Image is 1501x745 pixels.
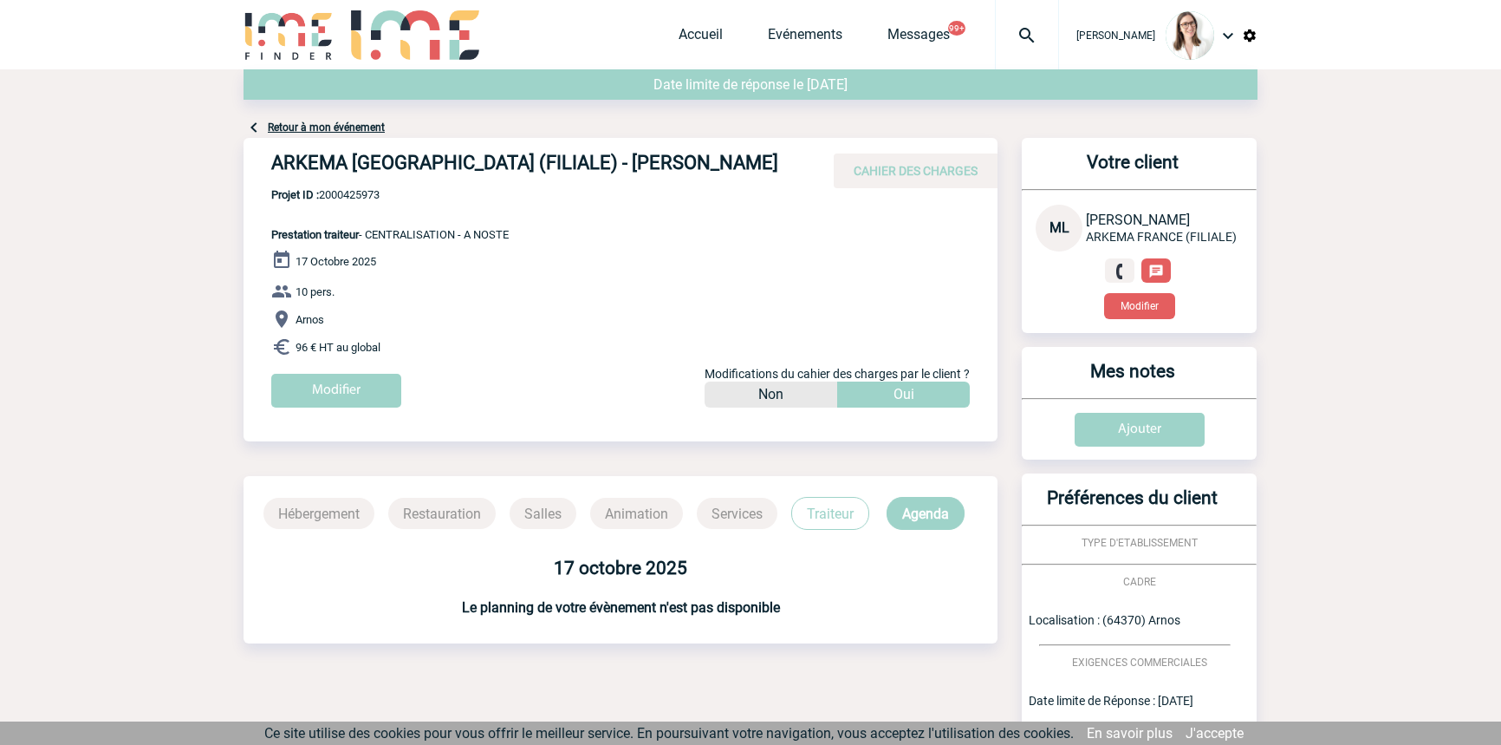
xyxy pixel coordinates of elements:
[268,121,385,134] a: Retour à mon événement
[296,341,380,354] span: 96 € HT au global
[1072,657,1207,669] span: EXIGENCES COMMERCIALES
[244,599,997,616] h3: Le planning de votre évènement n'est pas disponible
[768,26,842,50] a: Evénements
[679,26,723,50] a: Accueil
[893,382,914,408] p: Oui
[1029,694,1193,708] span: Date limite de Réponse : [DATE]
[271,152,791,181] h4: ARKEMA [GEOGRAPHIC_DATA] (FILIALE) - [PERSON_NAME]
[1075,413,1205,447] input: Ajouter
[1112,264,1127,279] img: fixe.png
[263,498,374,529] p: Hébergement
[854,164,978,178] span: CAHIER DES CHARGES
[1123,576,1156,588] span: CADRE
[1049,219,1069,236] span: ML
[948,21,965,36] button: 99+
[510,498,576,529] p: Salles
[1166,11,1214,60] img: 122719-0.jpg
[264,725,1074,742] span: Ce site utilise des cookies pour vous offrir le meilleur service. En poursuivant votre navigation...
[271,228,359,241] span: Prestation traiteur
[244,10,334,60] img: IME-Finder
[1029,152,1236,189] h3: Votre client
[1076,29,1155,42] span: [PERSON_NAME]
[1029,487,1236,525] h3: Préférences du client
[296,255,376,268] span: 17 Octobre 2025
[554,558,687,578] b: 17 octobre 2025
[296,285,335,298] span: 10 pers.
[1086,230,1237,244] span: ARKEMA FRANCE (FILIALE)
[1082,537,1198,549] span: TYPE D'ETABLISSEMENT
[296,313,324,326] span: Arnos
[1029,361,1236,398] h3: Mes notes
[271,228,509,241] span: - CENTRALISATION - A NOSTE
[1148,264,1164,279] img: chat-24-px-w.png
[1186,725,1244,742] a: J'accepte
[590,498,683,529] p: Animation
[1087,725,1173,742] a: En savoir plus
[887,26,950,50] a: Messages
[697,498,777,529] p: Services
[1104,293,1175,319] button: Modifier
[791,497,869,530] p: Traiteur
[653,76,848,93] span: Date limite de réponse le [DATE]
[271,188,319,201] b: Projet ID :
[271,374,401,408] input: Modifier
[1086,212,1190,228] span: [PERSON_NAME]
[887,497,965,530] p: Agenda
[705,367,970,381] span: Modifications du cahier des charges par le client ?
[388,498,496,529] p: Restauration
[1029,613,1180,627] span: Localisation : (64370) Arnos
[271,188,509,201] span: 2000425973
[758,382,783,408] p: Non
